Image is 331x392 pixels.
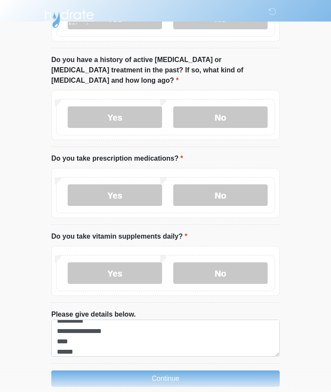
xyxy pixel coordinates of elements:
[173,184,268,206] label: No
[51,231,187,242] label: Do you take vitamin supplements daily?
[173,106,268,128] label: No
[51,309,136,320] label: Please give details below.
[51,370,280,387] button: Continue
[68,106,162,128] label: Yes
[68,184,162,206] label: Yes
[68,262,162,284] label: Yes
[43,6,95,28] img: Hydrate IV Bar - Arcadia Logo
[51,153,183,164] label: Do you take prescription medications?
[173,262,268,284] label: No
[51,55,280,86] label: Do you have a history of active [MEDICAL_DATA] or [MEDICAL_DATA] treatment in the past? If so, wh...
